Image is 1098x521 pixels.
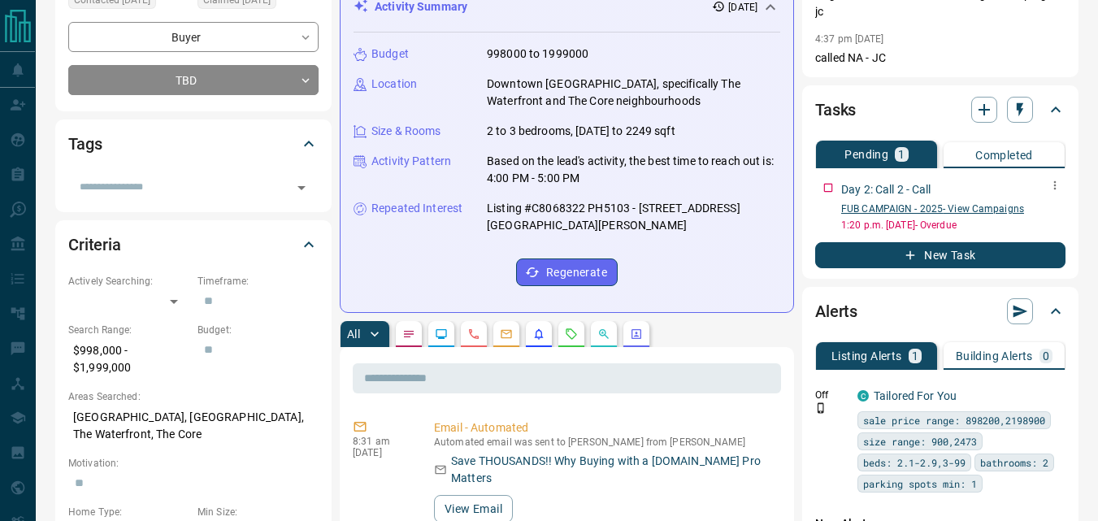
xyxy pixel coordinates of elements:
span: bathrooms: 2 [980,454,1048,471]
div: Alerts [815,292,1065,331]
button: Open [290,176,313,199]
svg: Agent Actions [630,328,643,341]
span: parking spots min: 1 [863,475,977,492]
p: [DATE] [353,447,410,458]
p: Completed [975,150,1033,161]
svg: Requests [565,328,578,341]
button: Regenerate [516,258,618,286]
svg: Calls [467,328,480,341]
p: Location [371,76,417,93]
span: beds: 2.1-2.9,3-99 [863,454,966,471]
p: Activity Pattern [371,153,451,170]
p: 8:31 am [353,436,410,447]
a: Tailored For You [874,389,957,402]
p: Day 2: Call 2 - Call [841,181,931,198]
p: Building Alerts [956,350,1033,362]
h2: Tasks [815,97,856,123]
h2: Alerts [815,298,857,324]
p: 1 [912,350,918,362]
p: 4:37 pm [DATE] [815,33,884,45]
svg: Opportunities [597,328,610,341]
p: Budget: [197,323,319,337]
p: [GEOGRAPHIC_DATA], [GEOGRAPHIC_DATA], The Waterfront, The Core [68,404,319,448]
p: Listing #C8068322 PH5103 - [STREET_ADDRESS][GEOGRAPHIC_DATA][PERSON_NAME] [487,200,780,234]
p: 0 [1043,350,1049,362]
p: Downtown [GEOGRAPHIC_DATA], specifically The Waterfront and The Core neighbourhoods [487,76,780,110]
svg: Listing Alerts [532,328,545,341]
p: 1:20 p.m. [DATE] - Overdue [841,218,1065,232]
div: Criteria [68,225,319,264]
p: Search Range: [68,323,189,337]
p: called NA - JC [815,50,1065,67]
a: FUB CAMPAIGN - 2025- View Campaigns [841,203,1024,215]
p: Motivation: [68,456,319,471]
p: 2 to 3 bedrooms, [DATE] to 2249 sqft [487,123,675,140]
p: Timeframe: [197,274,319,289]
svg: Lead Browsing Activity [435,328,448,341]
p: 998000 to 1999000 [487,46,588,63]
svg: Push Notification Only [815,402,827,414]
p: Repeated Interest [371,200,462,217]
p: $998,000 - $1,999,000 [68,337,189,381]
button: New Task [815,242,1065,268]
p: Min Size: [197,505,319,519]
div: TBD [68,65,319,95]
p: Off [815,388,848,402]
p: Size & Rooms [371,123,441,140]
p: Areas Searched: [68,389,319,404]
p: Email - Automated [434,419,775,436]
h2: Criteria [68,232,121,258]
p: Pending [844,149,888,160]
svg: Emails [500,328,513,341]
p: Budget [371,46,409,63]
span: size range: 900,2473 [863,433,977,449]
div: Tasks [815,90,1065,129]
p: Save THOUSANDS!! Why Buying with a [DOMAIN_NAME] Pro Matters [451,453,775,487]
p: Based on the lead's activity, the best time to reach out is: 4:00 PM - 5:00 PM [487,153,780,187]
p: Listing Alerts [831,350,902,362]
p: Home Type: [68,505,189,519]
p: Automated email was sent to [PERSON_NAME] from [PERSON_NAME] [434,436,775,448]
p: 1 [898,149,905,160]
p: Actively Searching: [68,274,189,289]
div: Buyer [68,22,319,52]
h2: Tags [68,131,102,157]
div: Tags [68,124,319,163]
span: sale price range: 898200,2198900 [863,412,1045,428]
svg: Notes [402,328,415,341]
div: condos.ca [857,390,869,402]
p: All [347,328,360,340]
